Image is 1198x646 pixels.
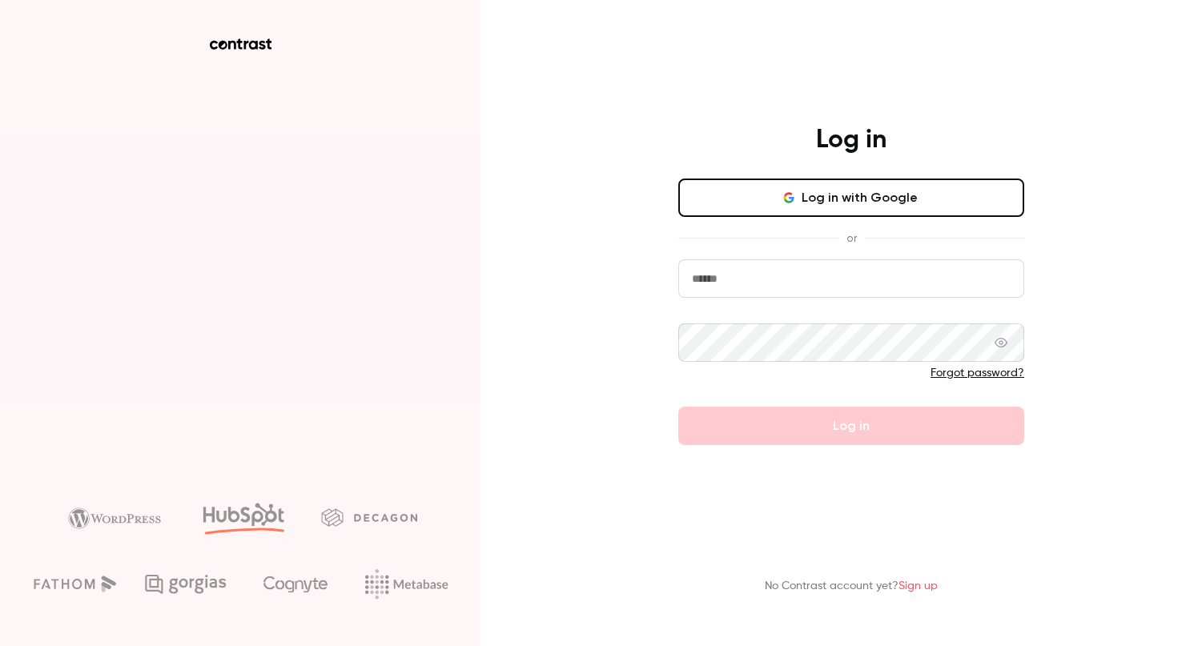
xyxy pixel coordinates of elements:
h4: Log in [816,124,886,156]
button: Log in with Google [678,179,1024,217]
a: Sign up [898,580,938,592]
img: decagon [321,508,417,526]
span: or [838,230,865,247]
a: Forgot password? [931,367,1024,379]
p: No Contrast account yet? [765,578,938,595]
